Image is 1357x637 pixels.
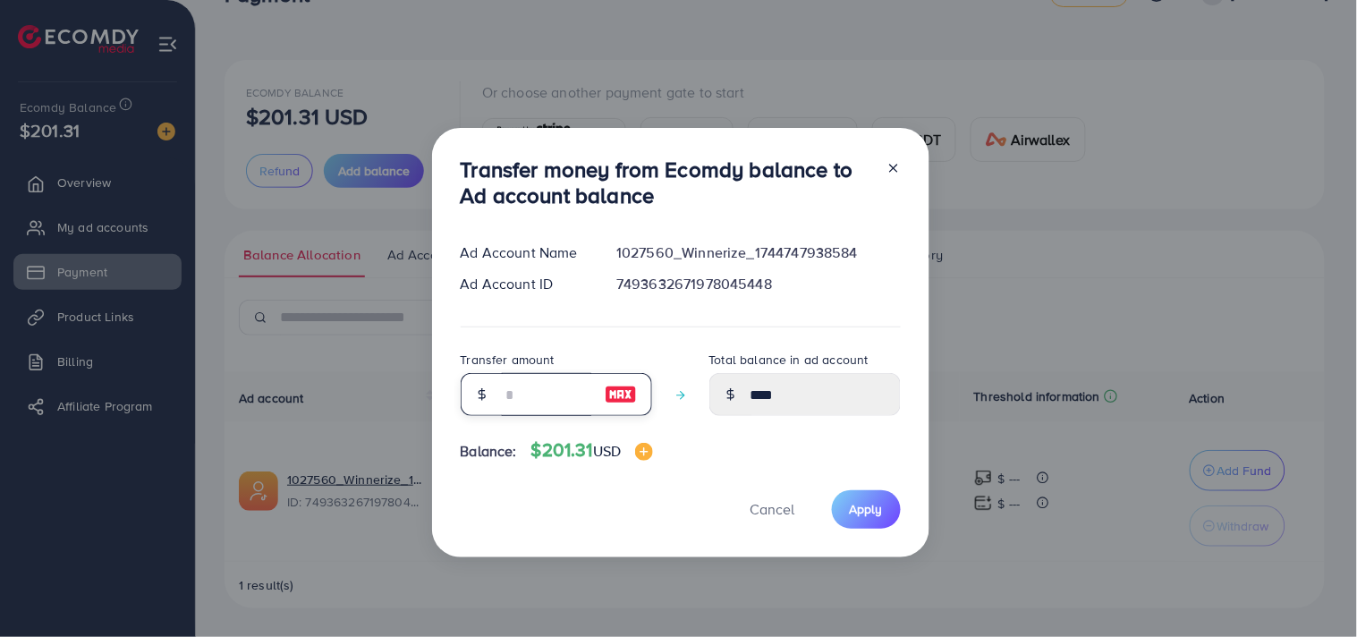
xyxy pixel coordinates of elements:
img: image [635,443,653,461]
img: image [605,384,637,405]
div: Ad Account Name [446,242,603,263]
button: Apply [832,490,901,529]
label: Transfer amount [461,351,555,369]
div: 7493632671978045448 [602,274,914,294]
div: 1027560_Winnerize_1744747938584 [602,242,914,263]
span: Apply [850,500,883,518]
div: Ad Account ID [446,274,603,294]
label: Total balance in ad account [709,351,869,369]
iframe: Chat [1281,556,1344,624]
span: USD [593,441,621,461]
span: Balance: [461,441,517,462]
button: Cancel [728,490,818,529]
span: Cancel [751,499,795,519]
h4: $201.31 [531,439,654,462]
h3: Transfer money from Ecomdy balance to Ad account balance [461,157,872,208]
